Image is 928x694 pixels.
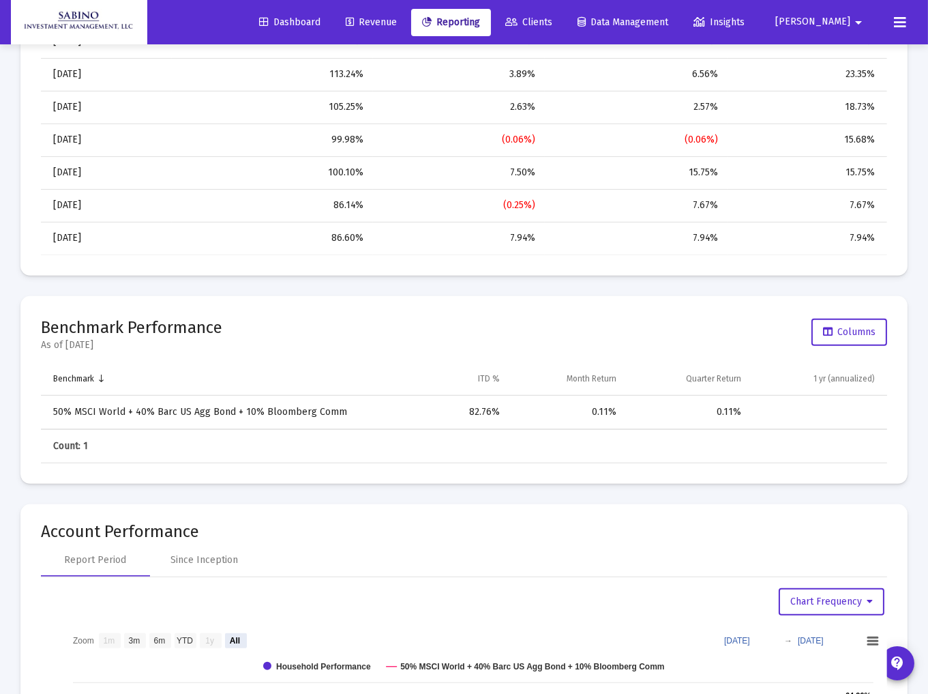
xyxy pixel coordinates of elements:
div: Since Inception [171,553,239,567]
div: 15.68% [737,133,875,147]
a: Dashboard [248,9,331,36]
div: 99.98% [181,133,363,147]
div: 82.76% [447,405,500,419]
text: 3m [129,636,140,646]
a: Revenue [335,9,408,36]
span: Data Management [578,16,668,28]
td: [DATE] [41,124,172,156]
mat-card-title: Account Performance [41,525,887,538]
div: (0.25%) [383,199,535,212]
span: Dashboard [259,16,320,28]
text: All [230,636,240,646]
td: Column Benchmark [41,363,438,396]
text: 6m [154,636,166,646]
div: Data grid [41,363,887,463]
div: Report Period [65,553,127,567]
div: 0.11% [519,405,617,419]
div: 86.60% [181,231,363,245]
div: 7.94% [383,231,535,245]
div: (0.06%) [554,133,718,147]
td: [DATE] [41,91,172,124]
div: 86.14% [181,199,363,212]
button: Columns [811,319,887,346]
h2: Benchmark Performance [41,317,222,338]
div: Quarter Return [686,373,741,384]
div: 27.54% [737,35,875,48]
td: [DATE] [41,189,172,222]
span: Reporting [422,16,480,28]
button: Chart Frequency [779,588,884,616]
span: Chart Frequency [790,596,873,607]
td: [DATE] [41,156,172,189]
a: Reporting [411,9,491,36]
img: Dashboard [21,9,137,36]
td: [DATE] [41,58,172,91]
span: Columns [823,326,875,338]
span: Insights [693,16,745,28]
text: Zoom [73,636,94,646]
text: YTD [177,636,193,646]
div: 113.24% [181,68,363,81]
mat-icon: arrow_drop_down [850,9,867,36]
td: [DATE] [41,222,172,255]
text: 1y [205,636,214,646]
a: Insights [683,9,755,36]
td: Column Quarter Return [626,363,751,396]
text: Household Performance [276,662,371,671]
div: 100.10% [181,166,363,179]
div: 15.75% [554,166,718,179]
div: 3.40% [554,35,718,48]
div: 7.94% [554,231,718,245]
div: 2.63% [383,100,535,114]
span: Clients [505,16,552,28]
text: 1m [104,636,115,646]
button: [PERSON_NAME] [759,8,883,35]
div: 120.48% [181,35,363,48]
span: [PERSON_NAME] [775,16,850,28]
a: Data Management [567,9,679,36]
text: 50% MSCI World + 40% Barc US Agg Bond + 10% Bloomberg Comm [400,662,664,671]
div: 7.67% [737,199,875,212]
td: Column ITD % [438,363,509,396]
div: 7.94% [737,231,875,245]
text: [DATE] [798,636,824,646]
div: Benchmark [53,373,94,384]
div: 3.89% [383,68,535,81]
div: 0.11% [635,405,741,419]
div: ITD % [478,373,500,384]
div: Count: 1 [53,439,428,453]
div: 3.40% [383,35,535,48]
text: [DATE] [724,636,750,646]
mat-icon: contact_support [889,655,905,671]
div: 18.73% [737,100,875,114]
div: 15.75% [737,166,875,179]
span: Revenue [346,16,397,28]
div: Month Return [567,373,616,384]
div: 7.67% [554,199,718,212]
div: 1 yr (annualized) [813,373,875,384]
div: 23.35% [737,68,875,81]
td: Column Month Return [509,363,627,396]
text: → [784,636,792,646]
div: (0.06%) [383,133,535,147]
div: 105.25% [181,100,363,114]
a: Clients [494,9,563,36]
div: 7.50% [383,166,535,179]
td: Column 1 yr (annualized) [751,363,887,396]
div: As of [DATE] [41,338,222,352]
div: 2.57% [554,100,718,114]
div: 6.56% [554,68,718,81]
td: 50% MSCI World + 40% Barc US Agg Bond + 10% Bloomberg Comm [41,396,438,429]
